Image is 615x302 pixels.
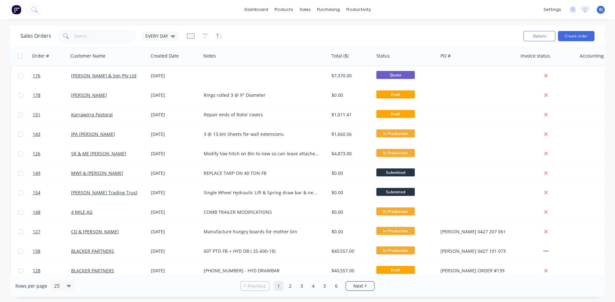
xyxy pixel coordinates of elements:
a: dashboard [241,5,271,14]
span: In Production [376,129,415,137]
span: 143 [33,131,40,137]
div: $0.00 [332,228,369,235]
img: Factory [12,5,21,14]
a: 148 [33,203,71,222]
span: 176 [33,73,40,79]
span: Draft [376,110,415,118]
a: MWF & [PERSON_NAME] [71,170,123,176]
a: 128 [33,261,71,280]
div: $0.00 [332,209,369,215]
div: REPLACE TARP ON 40 TON FB [204,170,320,176]
div: purchasing [314,5,343,14]
a: 151 [33,105,71,124]
div: [DATE] [151,92,199,98]
span: Draft [376,266,415,274]
div: $0.00 [332,92,369,98]
div: [DATE] [151,73,199,79]
span: Next [353,283,363,289]
span: 149 [33,170,40,176]
div: $7,370.00 [332,73,369,79]
div: $40,557.00 [332,248,369,254]
a: Page 3 [297,281,307,291]
a: Page 5 [320,281,330,291]
span: Rows per page [15,283,47,289]
a: 176 [33,66,71,85]
span: Quote [376,71,415,79]
div: $1,011.41 [332,112,369,118]
span: 148 [33,209,40,215]
a: 178 [33,86,71,105]
a: Page 4 [308,281,318,291]
span: 128 [33,267,40,274]
div: Order # [32,53,49,59]
span: In Production [376,227,415,235]
div: Created Date [151,53,179,59]
div: Status [376,53,390,59]
span: 178 [33,92,40,98]
div: Total ($) [332,53,348,59]
span: In Production [376,207,415,215]
div: COMB TRAILER MODIFICATIONS [204,209,320,215]
button: Create order [558,31,594,41]
a: 149 [33,164,71,183]
div: [PERSON_NAME] 0427 207 061 [440,228,512,235]
div: [PHONE_NUMBER] - HYD DRAWBAR [204,267,320,274]
div: settings [540,5,564,14]
div: [DATE] [151,151,199,157]
ul: Pagination [238,281,377,291]
div: $4,873.00 [332,151,369,157]
div: Repair ends of Rotor covers [204,112,320,118]
div: products [271,5,296,14]
div: Single Wheel Hydraulic Lift & Spring draw bar & new tarp [204,190,320,196]
span: In Production [376,149,415,157]
div: Modify tow hitch on Bin to new so can leave attached to tractor and add hydraulic wheels new [204,151,320,157]
div: [PERSON_NAME] ORDER #139 [440,267,512,274]
a: 154 [33,183,71,202]
a: BLACKER PARTNERS [71,248,114,254]
div: $1,660.56 [332,131,369,137]
a: 143 [33,125,71,144]
a: CD & [PERSON_NAME] [71,228,119,235]
div: sales [296,5,314,14]
div: Invoice status [521,53,550,59]
a: [PERSON_NAME] & Son Pty Ltd [71,73,136,79]
a: 126 [33,144,71,163]
a: Page 1 is your current page [274,281,283,291]
a: [PERSON_NAME] Trading Trust [71,190,137,196]
a: [PERSON_NAME] [71,92,107,98]
button: Options [523,31,555,41]
div: [DATE] [151,112,199,118]
div: 60T PTO FB + HYD DB ( 25-600-18) [204,248,320,254]
span: 154 [33,190,40,196]
span: BJ [599,7,603,12]
div: $0.00 [332,190,369,196]
div: [DATE] [151,131,199,137]
a: Previous page [241,283,269,289]
div: Rings rolled 3 @ 9" Diameter [204,92,320,98]
a: 4 MILE AG [71,209,93,215]
span: Submitted [376,168,415,176]
input: Search... [74,30,137,43]
span: EVERY DAY [145,33,168,39]
span: Previous [248,283,266,289]
span: 126 [33,151,40,157]
div: [DATE] [151,170,199,176]
a: SR & ME [PERSON_NAME] [71,151,126,157]
div: [DATE] [151,228,199,235]
div: [DATE] [151,248,199,254]
a: JPA [PERSON_NAME] [71,131,115,137]
span: 138 [33,248,40,254]
div: Customer Name [70,53,105,59]
div: [DATE] [151,190,199,196]
span: 127 [33,228,40,235]
a: Page 2 [285,281,295,291]
span: Submitted [376,188,415,196]
div: PO # [440,53,451,59]
a: BLACKER PARTNERS [71,267,114,274]
a: Next page [346,283,374,289]
div: Notes [203,53,216,59]
div: $0.00 [332,170,369,176]
a: 138 [33,242,71,261]
div: 3 @ 13.6m Sheets for wall extensions. [204,131,320,137]
div: productivity [343,5,374,14]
